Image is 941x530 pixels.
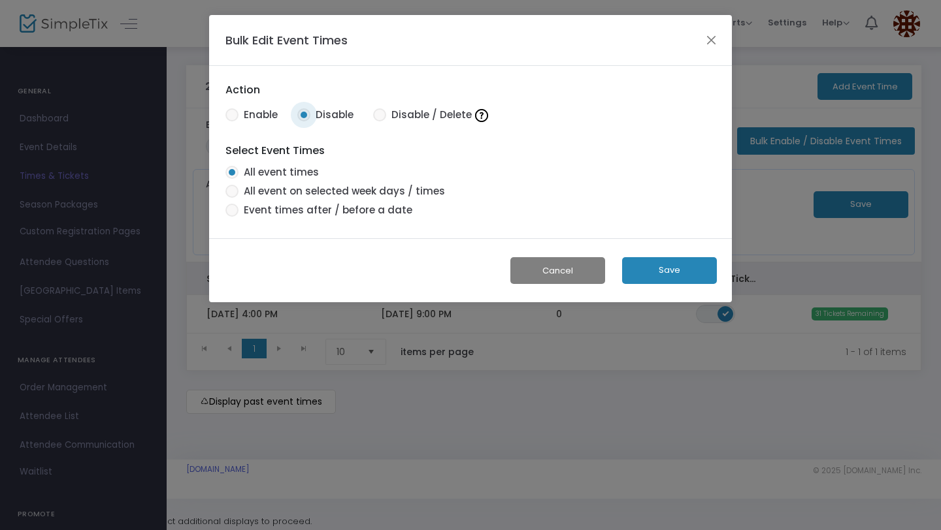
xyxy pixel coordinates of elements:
[386,104,491,126] span: Disable / Delete
[239,203,412,218] span: Event times after / before a date
[225,31,348,49] h4: Bulk Edit Event Times
[239,184,445,199] span: All event on selected week days / times
[475,109,488,122] img: question-mark
[225,82,260,98] div: Action
[703,31,720,48] button: Close
[510,257,605,284] button: Cancel
[622,257,717,284] button: Save
[225,143,325,159] div: Select Event Times
[239,108,278,123] span: Enable
[239,165,319,180] span: All event times
[310,108,354,123] span: Disable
